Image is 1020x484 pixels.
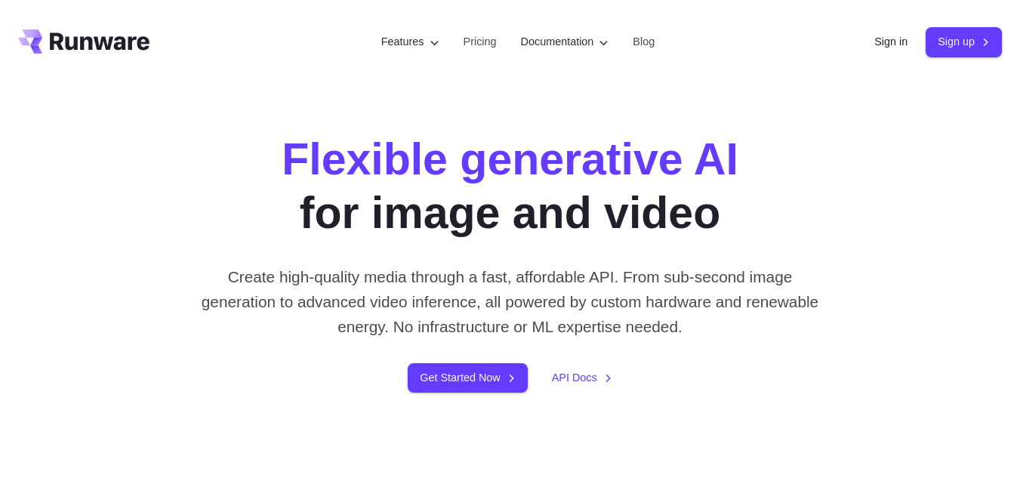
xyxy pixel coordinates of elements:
h1: for image and video [282,133,738,240]
a: API Docs [552,369,612,387]
label: Documentation [521,33,609,51]
a: Pricing [464,33,497,51]
a: Blog [633,33,655,51]
a: Sign up [926,27,1002,57]
a: Sign in [874,33,908,51]
label: Features [381,33,439,51]
strong: Flexible generative AI [282,134,738,184]
p: Create high-quality media through a fast, affordable API. From sub-second image generation to adv... [196,264,825,340]
a: Go to / [18,29,149,54]
a: Get Started Now [408,363,527,393]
